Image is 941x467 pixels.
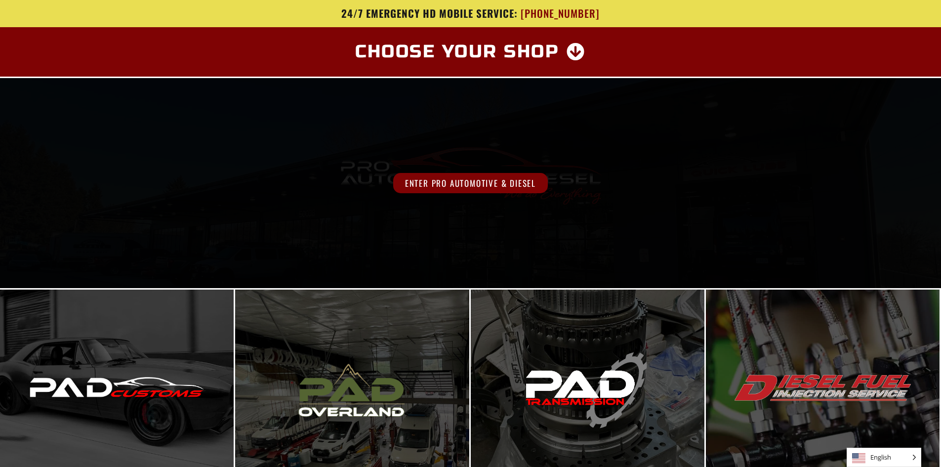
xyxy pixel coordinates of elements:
span: [PHONE_NUMBER] [521,7,600,20]
span: 24/7 Emergency HD Mobile Service: [341,5,518,21]
aside: Language selected: English [847,448,921,467]
a: 24/7 Emergency HD Mobile Service: [PHONE_NUMBER] [182,7,760,20]
a: Choose Your Shop [343,37,598,67]
span: English [847,448,921,467]
span: Enter Pro Automotive & Diesel [393,173,548,193]
span: Choose Your Shop [355,43,559,61]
